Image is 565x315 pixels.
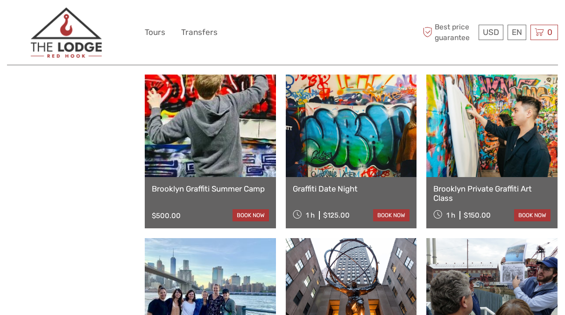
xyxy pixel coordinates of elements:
a: Transfers [181,26,218,39]
span: 1 h [446,211,455,219]
span: 0 [546,27,554,37]
a: Brooklyn Graffiti Summer Camp [152,184,269,193]
div: $150.00 [464,211,491,219]
button: Open LiveChat chat widget [107,14,119,26]
a: book now [233,209,269,221]
span: 1 h [306,211,315,219]
div: $500.00 [152,212,181,220]
a: book now [514,209,551,221]
span: Best price guarantee [420,22,476,42]
span: USD [483,27,499,37]
a: book now [373,209,410,221]
a: Graffiti Date Night [293,184,410,193]
div: EN [508,25,526,40]
p: We're away right now. Please check back later! [13,16,106,24]
img: 3372-446ee131-1f5f-44bb-ab65-b016f9bed1fb_logo_big.png [30,7,102,58]
a: Brooklyn Private Graffiti Art Class [433,184,551,203]
a: Tours [145,26,165,39]
div: $125.00 [323,211,350,219]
